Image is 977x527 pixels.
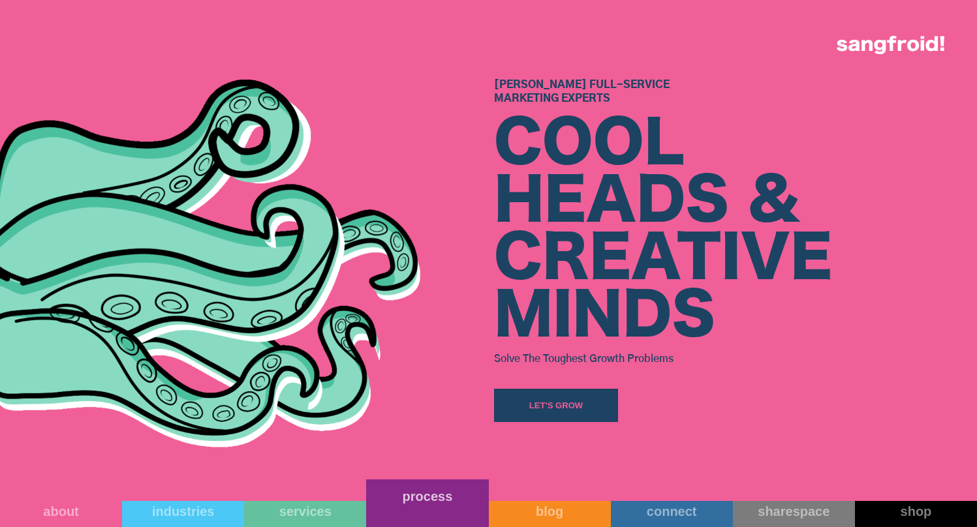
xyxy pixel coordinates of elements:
img: logo [837,36,944,54]
a: services [244,501,366,527]
div: shop [855,504,977,519]
div: industries [122,504,244,519]
div: services [244,504,366,519]
div: blog [489,504,611,519]
a: process [366,479,488,527]
a: privacy policy [507,247,546,254]
a: shop [855,501,977,527]
div: Let's Grow [529,399,583,412]
div: process [366,489,488,504]
a: connect [611,501,733,527]
div: sharespace [733,504,855,519]
a: sharespace [733,501,855,527]
a: industries [122,501,244,527]
a: blog [489,501,611,527]
a: Let's Grow [494,389,618,422]
div: connect [611,504,733,519]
